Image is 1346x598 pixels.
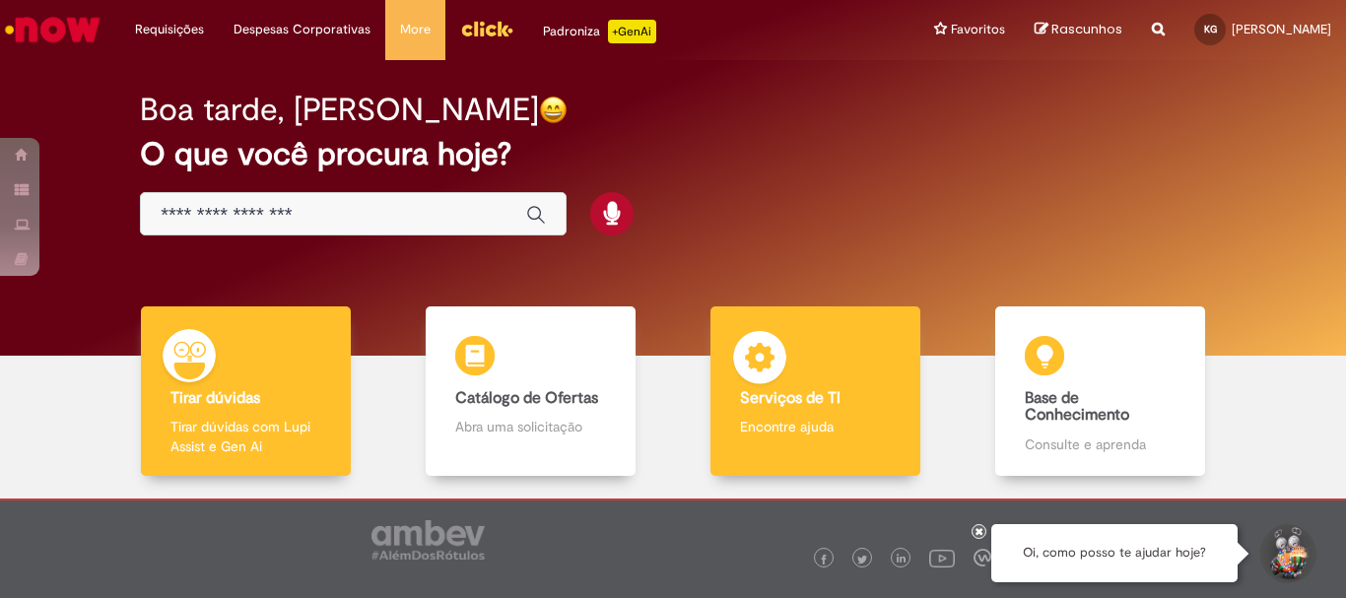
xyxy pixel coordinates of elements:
[140,137,1206,171] h2: O que você procura hoje?
[388,306,673,477] a: Catálogo de Ofertas Abra uma solicitação
[2,10,103,49] img: ServiceNow
[140,93,539,127] h2: Boa tarde, [PERSON_NAME]
[1035,21,1122,39] a: Rascunhos
[455,388,598,408] b: Catálogo de Ofertas
[103,306,388,477] a: Tirar dúvidas Tirar dúvidas com Lupi Assist e Gen Ai
[539,96,568,124] img: happy-face.png
[1051,20,1122,38] span: Rascunhos
[543,20,656,43] div: Padroniza
[460,14,513,43] img: click_logo_yellow_360x200.png
[740,388,841,408] b: Serviços de TI
[1257,524,1316,583] button: Iniciar Conversa de Suporte
[455,417,605,436] p: Abra uma solicitação
[608,20,656,43] p: +GenAi
[740,417,890,436] p: Encontre ajuda
[371,520,485,560] img: logo_footer_ambev_rotulo_gray.png
[857,555,867,565] img: logo_footer_twitter.png
[897,554,907,565] img: logo_footer_linkedin.png
[929,545,955,570] img: logo_footer_youtube.png
[673,306,958,477] a: Serviços de TI Encontre ajuda
[135,20,204,39] span: Requisições
[819,555,829,565] img: logo_footer_facebook.png
[1025,388,1129,426] b: Base de Conhecimento
[974,549,991,566] img: logo_footer_workplace.png
[951,20,1005,39] span: Favoritos
[958,306,1243,477] a: Base de Conhecimento Consulte e aprenda
[1025,434,1175,454] p: Consulte e aprenda
[1204,23,1217,35] span: KG
[400,20,431,39] span: More
[170,417,320,456] p: Tirar dúvidas com Lupi Assist e Gen Ai
[1232,21,1331,37] span: [PERSON_NAME]
[170,388,260,408] b: Tirar dúvidas
[991,524,1238,582] div: Oi, como posso te ajudar hoje?
[234,20,370,39] span: Despesas Corporativas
